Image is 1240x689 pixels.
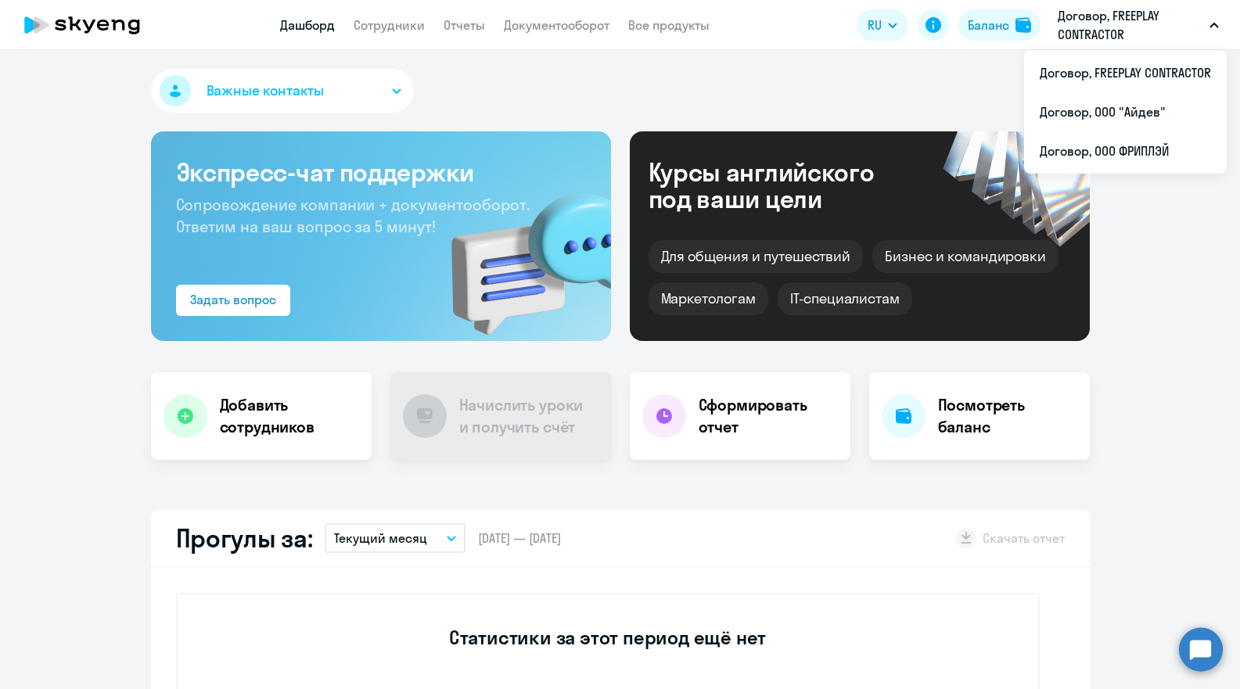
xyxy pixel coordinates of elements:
[649,282,768,315] div: Маркетологам
[449,625,766,650] h3: Статистики за этот период ещё нет
[176,156,586,188] h3: Экспресс-чат поддержки
[628,17,710,33] a: Все продукты
[280,17,335,33] a: Дашборд
[649,240,864,273] div: Для общения и путешествий
[176,285,290,316] button: Задать вопрос
[857,9,908,41] button: RU
[504,17,609,33] a: Документооборот
[868,16,882,34] span: RU
[176,195,530,236] span: Сопровождение компании + документооборот. Ответим на ваш вопрос за 5 минут!
[354,17,425,33] a: Сотрудники
[1058,6,1203,44] p: Договор, FREEPLAY CONTRACTOR
[1050,6,1227,44] button: Договор, FREEPLAY CONTRACTOR
[220,394,359,438] h4: Добавить сотрудников
[459,394,595,438] h4: Начислить уроки и получить счёт
[325,523,465,553] button: Текущий месяц
[151,69,414,113] button: Важные контакты
[429,165,611,341] img: bg-img
[872,240,1058,273] div: Бизнес и командировки
[649,159,916,212] div: Курсы английского под ваши цели
[968,16,1009,34] div: Баланс
[1015,17,1031,33] img: balance
[958,9,1041,41] button: Балансbalance
[176,522,313,554] h2: Прогулы за:
[334,529,427,547] p: Текущий месяц
[207,81,324,101] span: Важные контакты
[778,282,912,315] div: IT-специалистам
[478,529,561,547] span: [DATE] — [DATE]
[190,290,276,309] div: Задать вопрос
[444,17,485,33] a: Отчеты
[699,394,838,438] h4: Сформировать отчет
[938,394,1077,438] h4: Посмотреть баланс
[1024,50,1227,174] ul: RU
